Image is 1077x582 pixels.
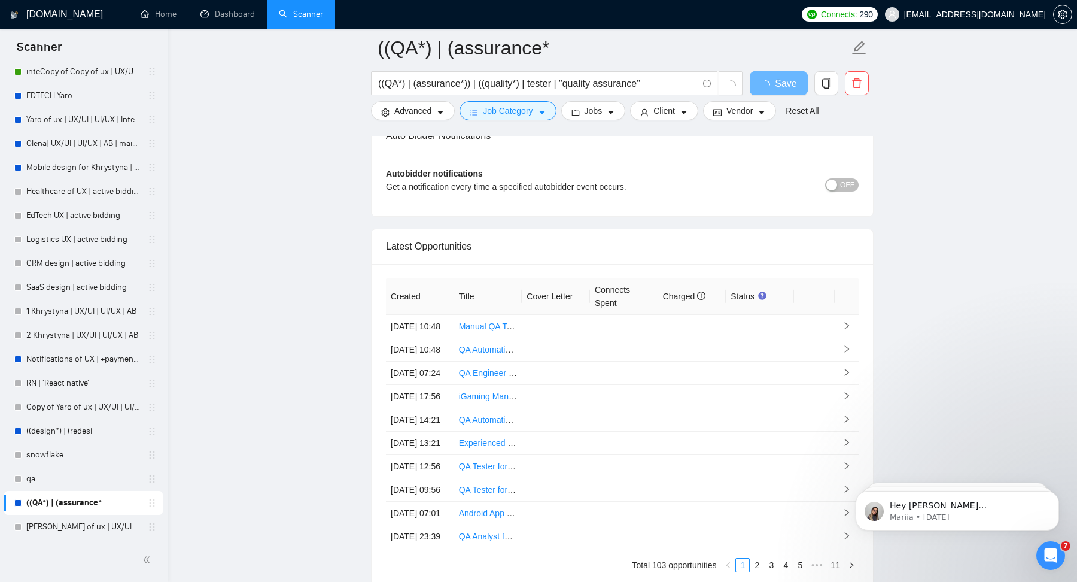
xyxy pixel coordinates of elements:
[460,101,556,120] button: barsJob Categorycaret-down
[735,558,750,572] li: 1
[10,5,19,25] img: logo
[807,10,817,19] img: upwork-logo.png
[26,228,140,251] a: Logistics UX | active bidding
[279,9,323,19] a: searchScanner
[378,33,849,63] input: Scanner name...
[821,8,857,21] span: Connects:
[454,432,522,455] td: Experienced PWA developer finishes up a project that is built using Bolt.new
[147,115,157,125] span: holder
[147,283,157,292] span: holder
[147,67,157,77] span: holder
[663,292,706,301] span: Charged
[815,78,838,89] span: copy
[436,108,445,117] span: caret-down
[386,229,859,263] div: Latest Opportunities
[459,368,658,378] a: QA Engineer for Desktop App Testing and Automation
[842,462,851,470] span: right
[632,558,717,572] li: Total 103 opportunities
[26,467,140,491] a: qa
[381,108,390,117] span: setting
[1061,541,1070,551] span: 7
[842,368,851,377] span: right
[454,315,522,338] td: Manual QA Tester for Web & Mobile Application Testing
[840,178,854,192] span: OFF
[1053,5,1072,24] button: setting
[147,259,157,268] span: holder
[459,508,814,518] a: Android App Manual Tester ([GEOGRAPHIC_DATA]) — Pre-release Testing & Feedback Report
[147,211,157,220] span: holder
[26,156,140,180] a: Mobile design for Khrystyna | AB
[888,10,896,19] span: user
[459,532,559,541] a: QA Analyst for Job Support
[26,491,140,515] a: ((QA*) | (assurance*
[630,101,698,120] button: userClientcaret-down
[141,9,177,19] a: homeHome
[842,392,851,400] span: right
[26,371,140,395] a: RN | 'React native'
[845,78,868,89] span: delete
[147,450,157,460] span: holder
[147,163,157,172] span: holder
[26,180,140,204] a: Healthcare of UX | active bidding
[590,278,658,315] th: Connects Spent
[52,46,206,57] p: Message from Mariia, sent 2w ago
[814,71,838,95] button: copy
[851,40,867,56] span: edit
[386,278,454,315] th: Created
[459,345,550,354] a: QA Automation Engineer
[1053,10,1072,19] a: setting
[778,558,793,572] li: 4
[775,76,796,91] span: Save
[585,104,603,117] span: Jobs
[653,104,675,117] span: Client
[26,443,140,467] a: snowflake
[200,9,255,19] a: dashboardDashboard
[750,71,808,95] button: Save
[459,415,723,425] a: QA Automation Engineer (Full-Time, Upwork Hourly Tracking Required)
[454,502,522,525] td: Android App Manual Tester (Brazil) — Pre-release Testing & Feedback Report
[842,345,851,353] span: right
[703,80,711,87] span: info-circle
[760,80,775,90] span: loading
[26,275,140,299] a: SaaS design | active bidding
[765,559,778,572] a: 3
[827,559,844,572] a: 11
[736,559,749,572] a: 1
[470,108,478,117] span: bars
[842,415,851,423] span: right
[859,8,872,21] span: 290
[26,395,140,419] a: Copy of Yaro of ux | UX/UI | UI/UX | Intermediate
[459,485,710,495] a: QA Tester for Caribbean Web App (Node.js, MongoDB, Bootstrap 5)
[750,558,764,572] li: 2
[680,108,688,117] span: caret-down
[386,455,454,478] td: [DATE] 12:56
[26,60,140,84] a: inteCopy of Copy of ux | UX/UI | UI/UX | AB | main template
[726,278,794,315] th: Status
[1036,541,1065,570] iframe: Intercom live chat
[764,558,778,572] li: 3
[147,402,157,412] span: holder
[26,84,140,108] a: EDTECH Yaro
[147,354,157,364] span: holder
[147,426,157,436] span: holder
[147,307,157,316] span: holder
[371,101,455,120] button: settingAdvancedcaret-down
[454,385,522,408] td: iGaming Manual Tester
[147,91,157,101] span: holder
[703,101,776,120] button: idcardVendorcaret-down
[26,323,140,347] a: 2 Khrystyna | UX/UI | UI/UX | AB
[26,132,140,156] a: Olena| UX/UI | UI/UX | AB | main template
[793,559,807,572] a: 5
[561,101,626,120] button: folderJobscaret-down
[779,559,792,572] a: 4
[386,478,454,502] td: [DATE] 09:56
[454,408,522,432] td: QA Automation Engineer (Full-Time, Upwork Hourly Tracking Required)
[386,169,483,178] b: Autobidder notifications
[786,104,819,117] a: Reset All
[454,362,522,385] td: QA Engineer for Desktop App Testing and Automation
[721,558,735,572] li: Previous Page
[838,466,1077,550] iframe: Intercom notifications message
[454,455,522,478] td: QA Tester for Web & Mobile App (Manual Testing) – Ongoing Freelance Role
